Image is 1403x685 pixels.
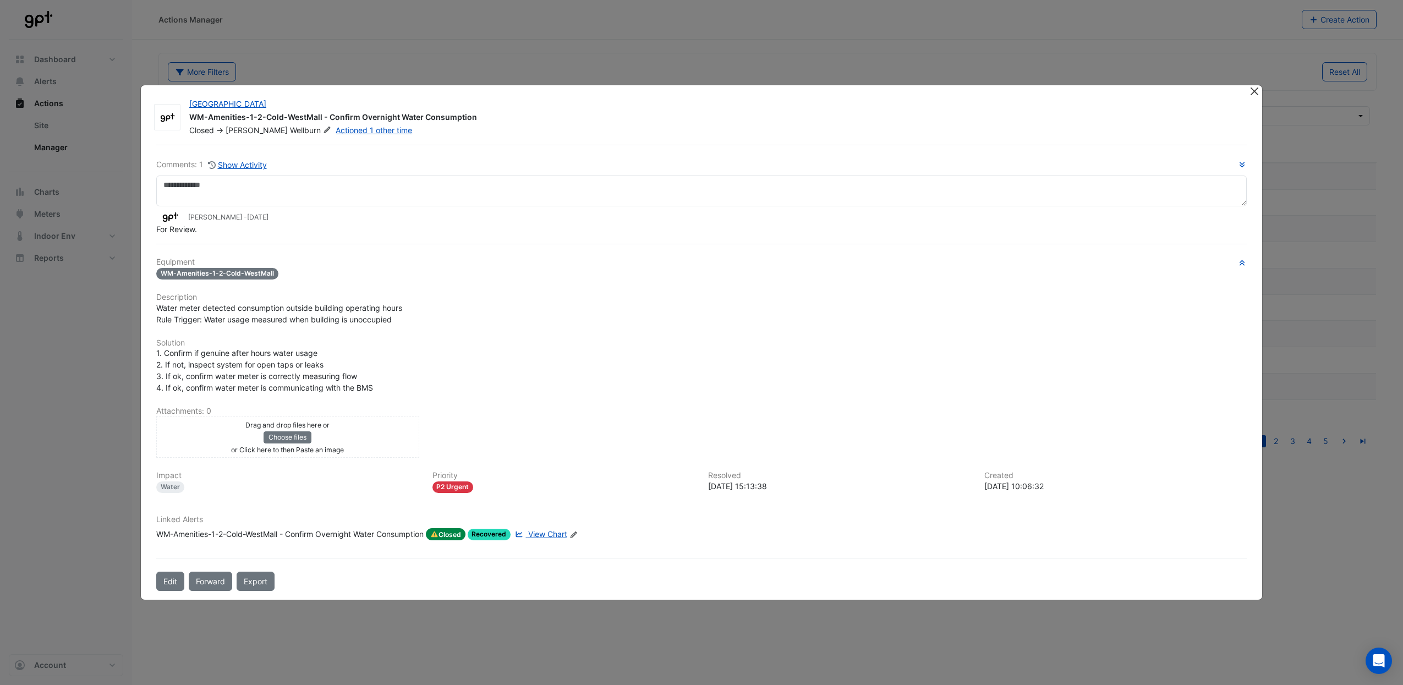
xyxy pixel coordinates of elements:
small: or Click here to then Paste an image [231,446,344,454]
img: GPT Retail [155,112,180,123]
fa-icon: Edit Linked Alerts [569,530,578,539]
a: Export [237,572,275,591]
button: Choose files [264,431,311,443]
h6: Linked Alerts [156,515,1247,524]
h6: Impact [156,471,419,480]
a: View Chart [513,528,567,540]
div: Comments: 1 [156,158,267,171]
button: Close [1248,85,1260,97]
a: [GEOGRAPHIC_DATA] [189,99,266,108]
span: Wellburn [290,125,333,136]
span: Recovered [468,529,511,540]
div: Water [156,481,184,493]
div: Open Intercom Messenger [1366,648,1392,674]
h6: Resolved [708,471,971,480]
h6: Created [984,471,1247,480]
h6: Equipment [156,257,1247,267]
span: For Review. [156,224,197,234]
span: [PERSON_NAME] [226,125,288,135]
div: WM-Amenities-1-2-Cold-WestMall - Confirm Overnight Water Consumption [189,112,1236,125]
span: Closed [189,125,214,135]
small: Drag and drop files here or [245,421,330,429]
span: Water meter detected consumption outside building operating hours Rule Trigger: Water usage measu... [156,303,402,324]
div: P2 Urgent [432,481,474,493]
div: WM-Amenities-1-2-Cold-WestMall - Confirm Overnight Water Consumption [156,528,424,540]
span: WM-Amenities-1-2-Cold-WestMall [156,268,278,280]
span: View Chart [528,529,567,539]
h6: Solution [156,338,1247,348]
span: 2025-06-30 10:06:33 [247,213,268,221]
h6: Description [156,293,1247,302]
small: [PERSON_NAME] - [188,212,268,222]
h6: Priority [432,471,695,480]
a: Actioned 1 other time [336,125,412,135]
span: Closed [426,528,465,540]
div: [DATE] 10:06:32 [984,480,1247,492]
button: Edit [156,572,184,591]
button: Forward [189,572,232,591]
div: [DATE] 15:13:38 [708,480,971,492]
img: GPT Retail [156,211,184,223]
span: 1. Confirm if genuine after hours water usage 2. If not, inspect system for open taps or leaks 3.... [156,348,373,392]
span: -> [216,125,223,135]
button: Show Activity [207,158,267,171]
h6: Attachments: 0 [156,407,1247,416]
